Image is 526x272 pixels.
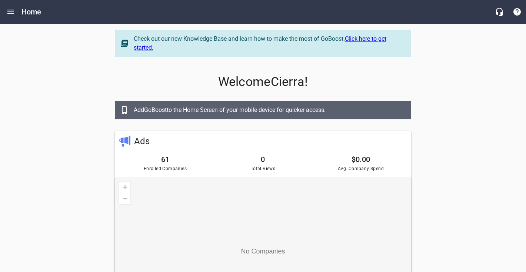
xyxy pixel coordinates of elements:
span: Total Views [217,165,309,173]
button: Support Portal [508,3,526,21]
button: Live Chat [490,3,508,21]
div: Add GoBoost to the Home Screen of your mobile device for quicker access. [134,106,403,115]
span: Enrolled Companies [119,165,211,173]
h6: 61 [119,153,211,165]
a: AddGoBoostto the Home Screen of your mobile device for quicker access. [115,101,411,119]
h6: 0 [217,153,309,165]
h6: Home [21,6,41,18]
a: Ads [134,136,150,146]
button: Open drawer [2,3,20,21]
div: Check out our new Knowledge Base and learn how to make the most of GoBoost. [134,34,403,52]
p: Welcome Cierra ! [115,74,411,89]
h6: $0.00 [315,153,407,165]
span: Avg. Company Spend [315,165,407,173]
